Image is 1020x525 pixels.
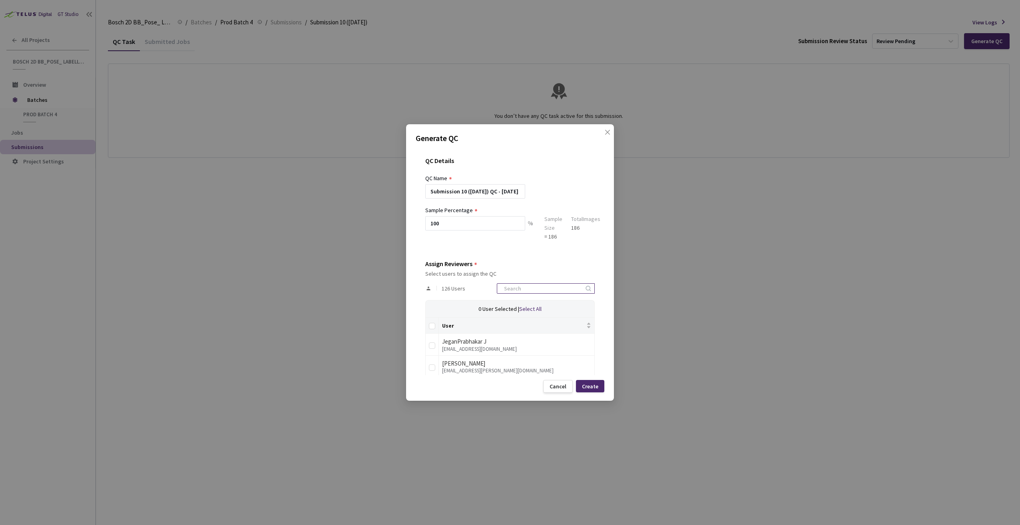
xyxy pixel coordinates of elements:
[442,285,465,292] span: 126 Users
[425,174,447,183] div: QC Name
[550,383,566,390] div: Cancel
[525,216,536,241] div: %
[425,206,473,215] div: Sample Percentage
[442,337,591,346] div: JeganPrabhakar J
[442,322,585,329] span: User
[425,270,595,277] div: Select users to assign the QC
[571,223,600,232] div: 186
[478,305,519,312] span: 0 User Selected |
[571,215,600,223] div: Total Images
[544,215,562,232] div: Sample Size
[596,129,609,142] button: Close
[499,284,584,293] input: Search
[604,129,611,151] span: close
[442,346,591,352] div: [EMAIL_ADDRESS][DOMAIN_NAME]
[544,232,562,241] div: = 186
[425,260,472,267] div: Assign Reviewers
[442,359,591,368] div: [PERSON_NAME]
[442,368,591,374] div: [EMAIL_ADDRESS][PERSON_NAME][DOMAIN_NAME]
[416,132,604,144] p: Generate QC
[582,383,598,390] div: Create
[425,157,595,174] div: QC Details
[519,305,542,312] span: Select All
[439,318,595,334] th: User
[425,216,525,231] input: e.g. 10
